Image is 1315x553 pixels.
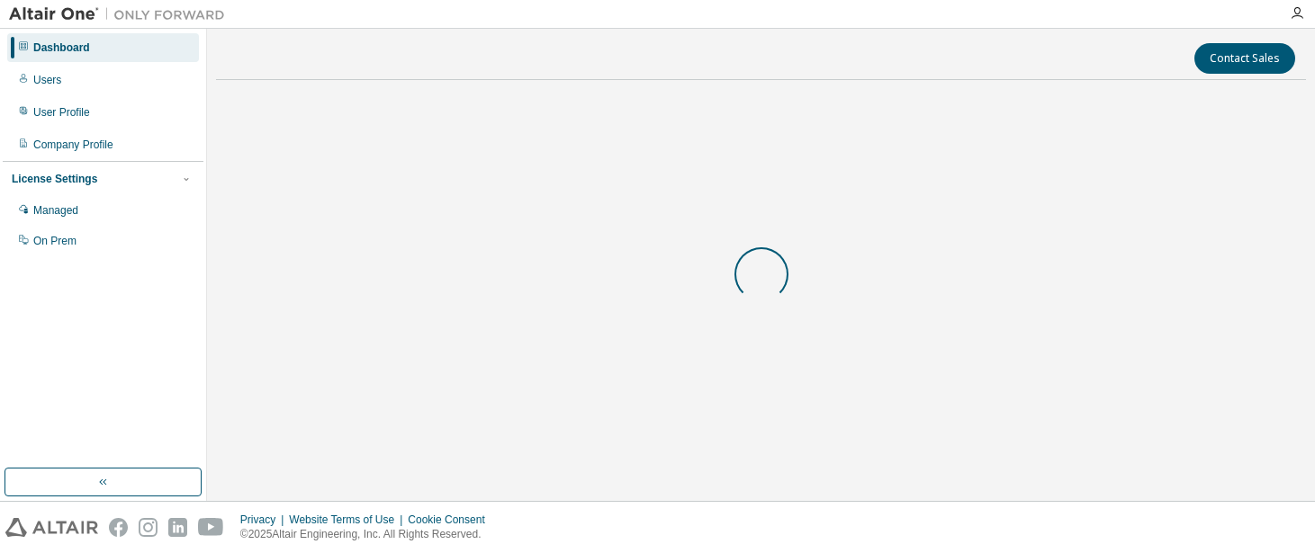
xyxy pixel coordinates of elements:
[1194,43,1295,74] button: Contact Sales
[33,40,90,55] div: Dashboard
[240,513,289,527] div: Privacy
[33,234,77,248] div: On Prem
[33,105,90,120] div: User Profile
[240,527,496,542] p: © 2025 Altair Engineering, Inc. All Rights Reserved.
[5,518,98,537] img: altair_logo.svg
[33,203,78,218] div: Managed
[109,518,128,537] img: facebook.svg
[168,518,187,537] img: linkedin.svg
[198,518,224,537] img: youtube.svg
[408,513,495,527] div: Cookie Consent
[139,518,158,537] img: instagram.svg
[289,513,408,527] div: Website Terms of Use
[9,5,234,23] img: Altair One
[33,138,113,152] div: Company Profile
[12,172,97,186] div: License Settings
[33,73,61,87] div: Users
